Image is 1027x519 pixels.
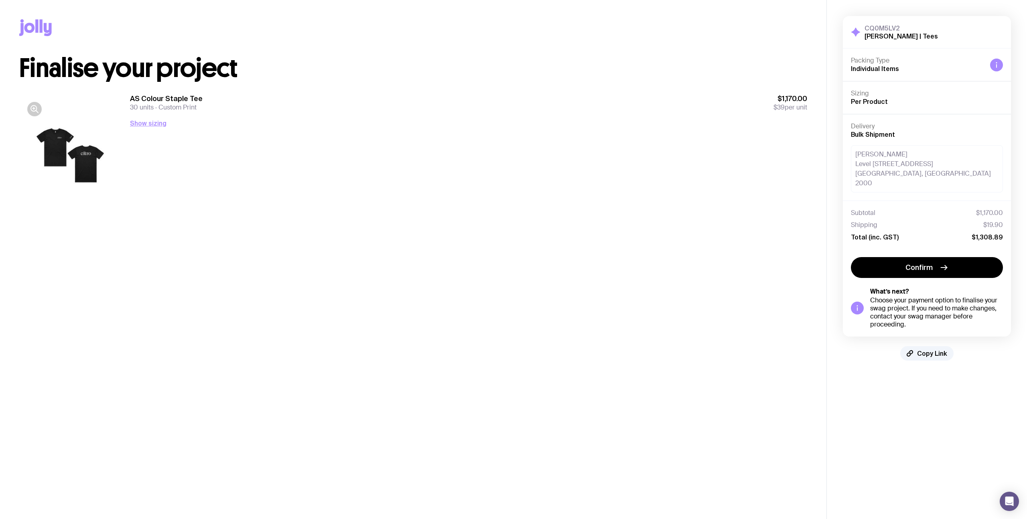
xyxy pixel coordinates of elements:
[19,55,807,81] h1: Finalise your project
[900,346,954,361] button: Copy Link
[983,221,1003,229] span: $19.90
[1000,492,1019,511] div: Open Intercom Messenger
[851,131,895,138] span: Bulk Shipment
[851,209,875,217] span: Subtotal
[851,122,1003,130] h4: Delivery
[865,24,938,32] h3: CQ0M5LV2
[917,349,947,357] span: Copy Link
[976,209,1003,217] span: $1,170.00
[905,263,933,272] span: Confirm
[870,296,1003,328] div: Choose your payment option to finalise your swag project. If you need to make changes, contact yo...
[130,103,154,112] span: 30 units
[773,103,785,112] span: $39
[865,32,938,40] h2: [PERSON_NAME] | Tees
[870,288,1003,296] h5: What’s next?
[851,98,888,105] span: Per Product
[851,233,899,241] span: Total (inc. GST)
[851,257,1003,278] button: Confirm
[130,94,203,103] h3: AS Colour Staple Tee
[972,233,1003,241] span: $1,308.89
[851,57,984,65] h4: Packing Type
[154,103,197,112] span: Custom Print
[851,145,1003,193] div: [PERSON_NAME] Level [STREET_ADDRESS] [GEOGRAPHIC_DATA], [GEOGRAPHIC_DATA] 2000
[773,103,807,112] span: per unit
[130,118,166,128] button: Show sizing
[851,65,899,72] span: Individual Items
[851,221,877,229] span: Shipping
[773,94,807,103] span: $1,170.00
[851,89,1003,97] h4: Sizing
